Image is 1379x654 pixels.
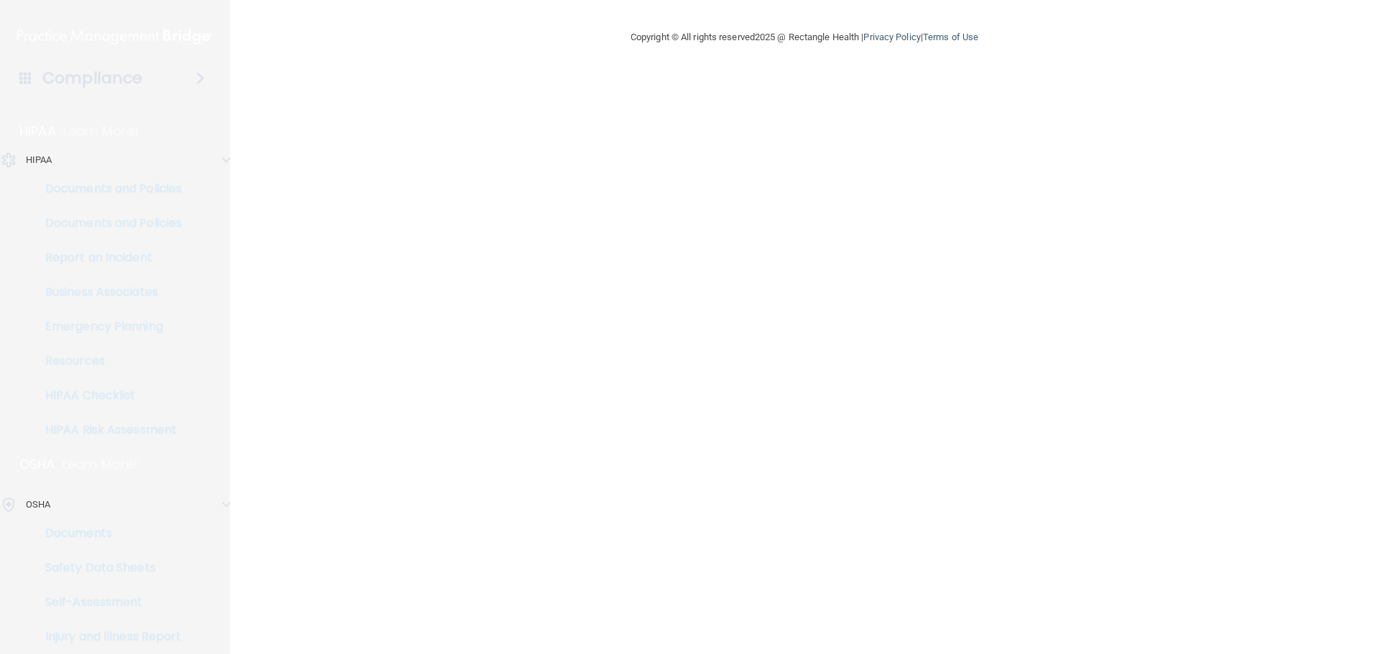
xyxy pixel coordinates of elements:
p: Documents and Policies [9,182,205,196]
p: Resources [9,354,205,368]
p: Report an Incident [9,251,205,265]
p: Documents and Policies [9,216,205,230]
p: Injury and Illness Report [9,630,205,644]
p: Emergency Planning [9,319,205,334]
h4: Compliance [42,68,142,88]
p: Learn More! [62,456,139,473]
p: HIPAA Risk Assessment [9,423,205,437]
a: Privacy Policy [863,32,920,42]
a: Terms of Use [923,32,978,42]
p: HIPAA Checklist [9,388,205,403]
p: OSHA [19,456,55,473]
p: Learn More! [63,123,139,140]
p: HIPAA [26,151,52,169]
p: HIPAA [19,123,56,140]
p: Business Associates [9,285,205,299]
p: Safety Data Sheets [9,561,205,575]
p: OSHA [26,496,50,513]
p: Self-Assessment [9,595,205,609]
div: Copyright © All rights reserved 2025 @ Rectangle Health | | [542,14,1067,60]
img: PMB logo [17,22,213,51]
p: Documents [9,526,205,541]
